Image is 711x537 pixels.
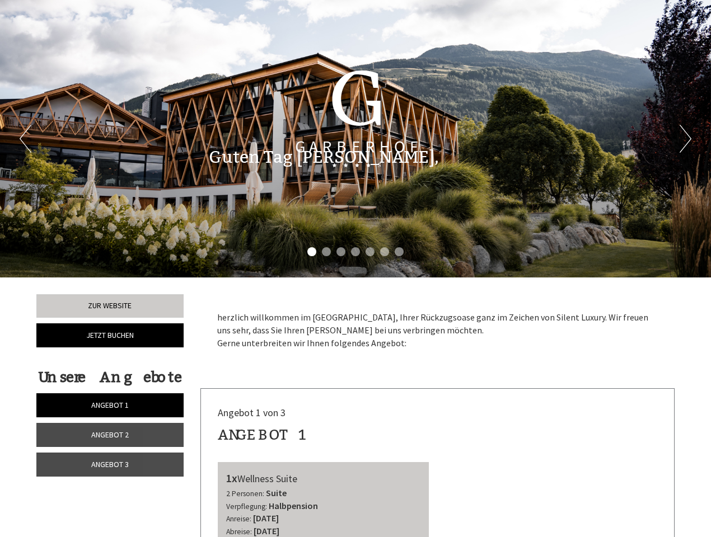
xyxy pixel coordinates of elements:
[226,527,252,536] small: Abreise:
[226,470,421,487] div: Wellness Suite
[254,525,279,536] b: [DATE]
[269,500,318,511] b: Halbpension
[20,125,31,153] button: Previous
[226,489,264,498] small: 2 Personen:
[266,487,287,498] b: Suite
[226,502,267,511] small: Verpflegung:
[253,512,279,524] b: [DATE]
[680,125,691,153] button: Next
[209,148,439,167] h1: Guten Tag [PERSON_NAME],
[91,459,129,469] span: Angebot 3
[91,400,129,410] span: Angebot 1
[218,406,286,419] span: Angebot 1 von 3
[36,294,184,318] a: Zur Website
[36,367,184,388] div: Unsere Angebote
[36,323,184,347] a: Jetzt buchen
[226,471,237,485] b: 1x
[226,514,251,524] small: Anreise:
[91,430,129,440] span: Angebot 2
[217,311,658,350] p: herzlich willkommen im [GEOGRAPHIC_DATA], Ihrer Rückzugsoase ganz im Zeichen von Silent Luxury. W...
[218,425,308,445] div: Angebot 1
